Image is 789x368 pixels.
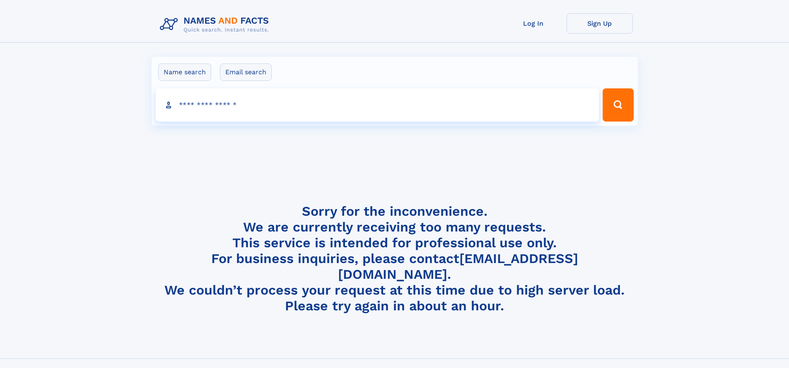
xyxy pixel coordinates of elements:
[158,63,211,81] label: Name search
[220,63,272,81] label: Email search
[157,203,633,314] h4: Sorry for the inconvenience. We are currently receiving too many requests. This service is intend...
[500,13,567,34] a: Log In
[157,13,276,36] img: Logo Names and Facts
[156,88,599,122] input: search input
[603,88,633,122] button: Search Button
[567,13,633,34] a: Sign Up
[338,251,578,282] a: [EMAIL_ADDRESS][DOMAIN_NAME]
